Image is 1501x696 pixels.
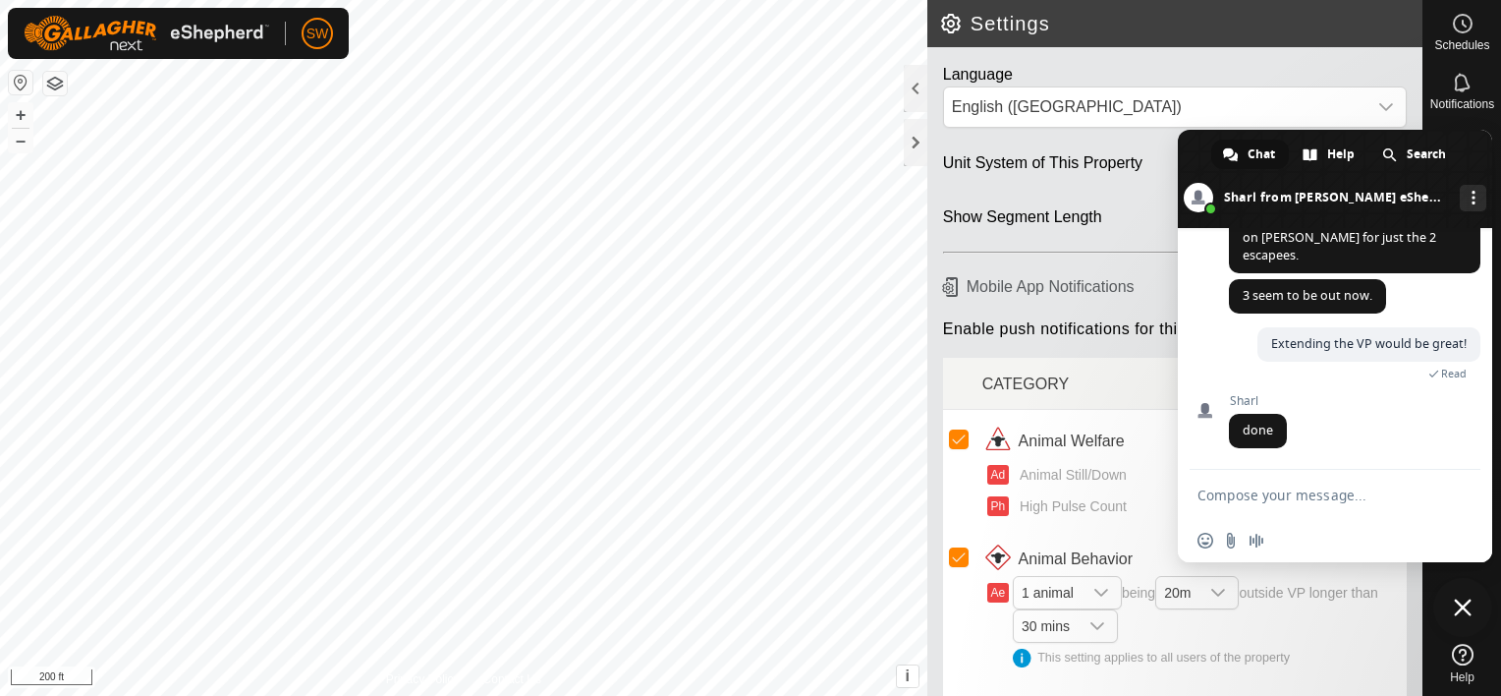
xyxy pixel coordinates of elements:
h6: Mobile App Notifications [935,269,1415,304]
button: Map Layers [43,72,67,95]
div: CATEGORY [982,362,1195,405]
span: High Pulse Count [1013,496,1127,517]
a: Help [1291,140,1368,169]
div: Show Segment Length [943,205,1102,236]
span: Insert an emoji [1197,533,1213,549]
span: Animal Behavior [1019,548,1134,571]
span: Extending the VP would be great! [1271,335,1467,352]
span: Read [1441,367,1467,380]
span: SW [306,24,329,44]
span: Search [1407,140,1446,169]
div: This setting applies to all users of the property [1013,649,1399,667]
div: dropdown trigger [1198,577,1238,609]
span: Send a file [1223,533,1239,549]
span: Notifications [1430,98,1494,110]
img: animal behavior icon [982,544,1014,575]
span: English (US) [944,87,1366,127]
button: Ad [987,465,1009,485]
div: English ([GEOGRAPHIC_DATA]) [952,95,1359,119]
span: 20m [1156,577,1198,609]
span: Animal Still/Down [1013,465,1127,486]
span: Chat [1248,140,1275,169]
a: Search [1370,140,1460,169]
button: Ph [987,496,1009,516]
span: Schedules [1434,39,1489,51]
a: Close chat [1433,578,1492,637]
button: Ae [987,583,1009,603]
img: Gallagher Logo [24,16,269,51]
span: Enable push notifications for this property [943,319,1252,350]
button: – [9,129,32,152]
div: Unit System of This Property [943,151,1142,182]
a: Help [1423,636,1501,691]
button: Reset Map [9,71,32,94]
a: Contact Us [483,670,541,688]
span: Help [1450,671,1474,683]
span: done [1243,422,1273,438]
textarea: Compose your message... [1197,470,1433,519]
div: dropdown trigger [1078,610,1117,642]
a: Chat [1211,140,1289,169]
span: 30 mins [1014,610,1078,642]
h2: Settings [939,12,1422,35]
a: Privacy Policy [386,670,460,688]
div: dropdown trigger [1366,87,1406,127]
span: Let us know if you would like to turn on [PERSON_NAME] for just the 2 escapees. [1243,211,1454,263]
span: Animal Welfare [1019,430,1125,453]
span: 3 seem to be out now. [1243,287,1372,304]
span: Audio message [1249,533,1264,549]
div: Language [943,63,1407,87]
img: animal welfare icon [982,426,1014,457]
button: + [9,103,32,127]
span: i [906,667,910,684]
span: Help [1327,140,1355,169]
span: being outside VP longer than [1013,585,1399,667]
button: i [897,666,918,687]
span: 1 animal [1014,577,1082,609]
span: Sharl [1229,394,1287,408]
div: dropdown trigger [1082,577,1121,609]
